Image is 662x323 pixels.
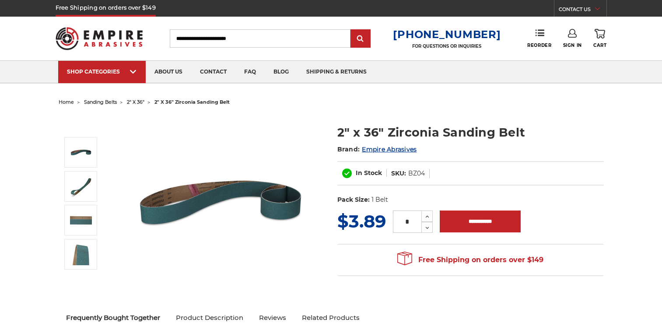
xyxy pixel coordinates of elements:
p: FOR QUESTIONS OR INQUIRIES [393,43,501,49]
a: sanding belts [84,99,117,105]
a: CONTACT US [559,4,606,17]
a: shipping & returns [298,61,375,83]
dd: BZ04 [408,169,425,178]
img: 2" x 36" Zirconia Sanding Belt [70,176,92,197]
a: Cart [593,29,606,48]
img: 2" x 36" - Zirconia Sanding Belt [70,243,92,265]
span: In Stock [356,169,382,177]
a: home [59,99,74,105]
dt: Pack Size: [337,195,370,204]
span: Free Shipping on orders over $149 [397,251,543,269]
a: blog [265,61,298,83]
a: contact [191,61,235,83]
span: 2" x 36" zirconia sanding belt [154,99,230,105]
img: 2" x 36" Zirconia Pipe Sanding Belt [70,141,92,163]
dd: 1 Belt [371,195,388,204]
div: SHOP CATEGORIES [67,68,137,75]
img: 2" x 36" Zirconia Pipe Sanding Belt [133,115,308,290]
a: about us [146,61,191,83]
span: $3.89 [337,211,386,232]
span: Brand: [337,145,360,153]
img: 2" x 36" Zirc Sanding Belt [70,209,92,231]
a: [PHONE_NUMBER] [393,28,501,41]
span: Sign In [563,42,582,48]
span: Reorder [527,42,551,48]
input: Submit [352,30,369,48]
a: Reorder [527,29,551,48]
dt: SKU: [391,169,406,178]
span: Cart [593,42,606,48]
a: faq [235,61,265,83]
h1: 2" x 36" Zirconia Sanding Belt [337,124,604,141]
a: Empire Abrasives [362,145,417,153]
a: 2" x 36" [127,99,144,105]
img: Empire Abrasives [56,21,143,56]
